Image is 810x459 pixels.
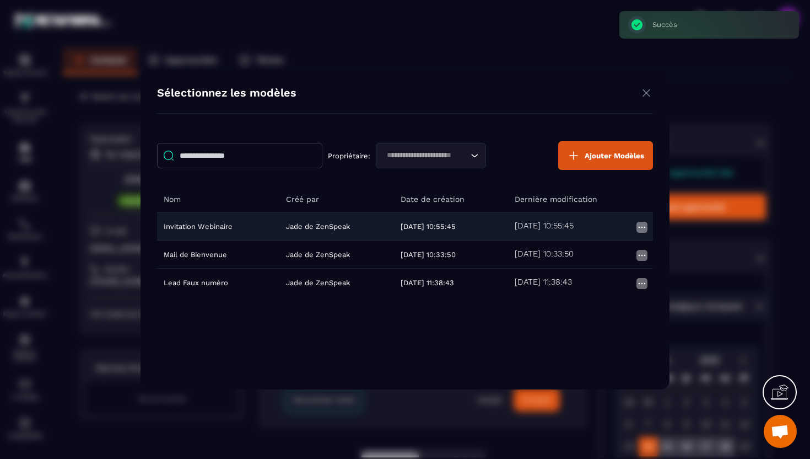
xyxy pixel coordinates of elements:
img: more icon [635,221,649,234]
h5: [DATE] 10:55:45 [515,221,574,232]
input: Search for option [383,150,468,162]
div: Ouvrir le chat [764,415,797,448]
td: [DATE] 11:38:43 [394,269,509,297]
td: Jade de ZenSpeak [279,212,394,241]
img: close [640,86,653,100]
td: [DATE] 10:55:45 [394,212,509,241]
img: more icon [635,249,649,262]
p: Propriétaire: [328,152,370,160]
td: Jade de ZenSpeak [279,269,394,297]
img: more icon [635,277,649,290]
div: Search for option [376,143,486,168]
button: Ajouter Modèles [558,141,653,170]
td: [DATE] 10:33:50 [394,241,509,269]
td: Jade de ZenSpeak [279,241,394,269]
h4: Sélectionnez les modèles [157,86,296,102]
h5: [DATE] 10:33:50 [515,249,574,260]
th: Nom [157,186,279,212]
img: plus [567,149,580,162]
span: Ajouter Modèles [585,152,644,160]
td: Mail de Bienvenue [157,241,279,269]
td: Lead Faux numéro [157,269,279,297]
th: Date de création [394,186,509,212]
h5: [DATE] 11:38:43 [515,277,572,288]
td: Invitation Webinaire [157,212,279,241]
th: Créé par [279,186,394,212]
th: Dernière modification [508,186,653,212]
